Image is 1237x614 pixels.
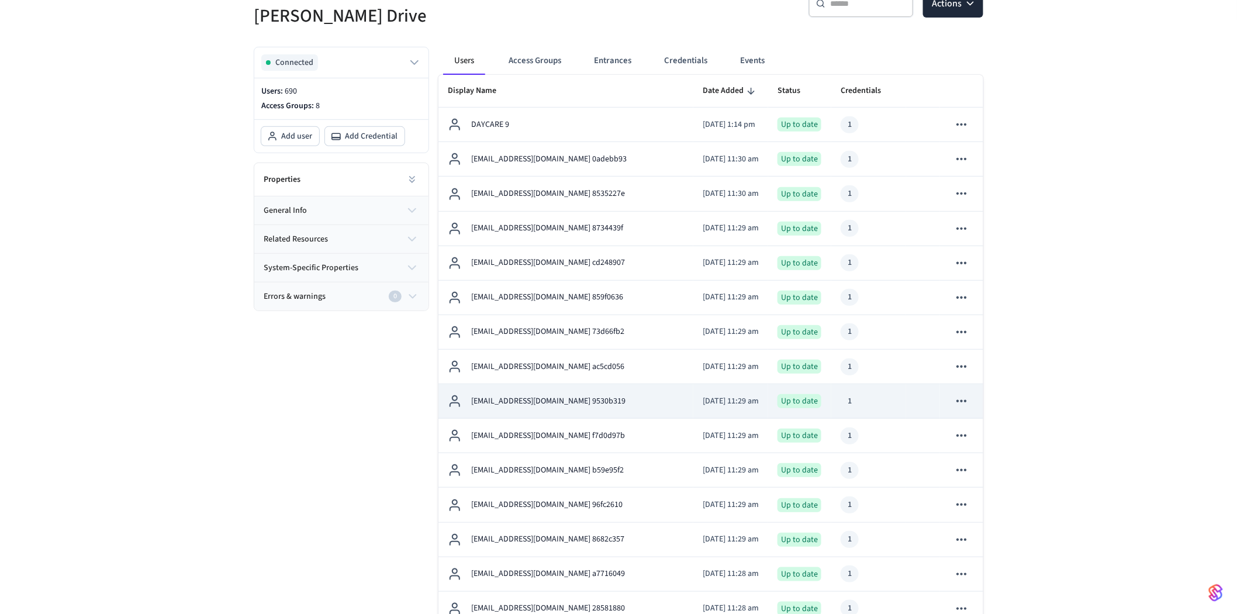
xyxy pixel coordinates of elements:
[848,395,852,408] div: 1
[848,188,852,200] div: 1
[848,153,852,165] div: 1
[778,291,821,305] div: Up to date
[703,499,759,511] p: [DATE] 11:29 am
[778,222,821,236] div: Up to date
[778,498,821,512] div: Up to date
[848,464,852,477] div: 1
[848,326,852,338] div: 1
[325,127,405,146] button: Add Credential
[703,568,759,580] p: [DATE] 11:28 am
[264,205,307,217] span: general info
[471,361,624,373] p: [EMAIL_ADDRESS][DOMAIN_NAME] ac5cd056
[254,282,429,311] button: Errors & warnings0
[1209,584,1223,602] img: SeamLogoGradient.69752ec5.svg
[254,225,429,253] button: related resources
[585,47,641,75] button: Entrances
[703,153,759,165] p: [DATE] 11:30 am
[778,533,821,547] div: Up to date
[848,430,852,442] div: 1
[261,54,421,71] button: Connected
[703,533,759,546] p: [DATE] 11:29 am
[471,464,624,477] p: [EMAIL_ADDRESS][DOMAIN_NAME] b59e95f2
[778,256,821,270] div: Up to date
[848,222,852,234] div: 1
[848,257,852,269] div: 1
[471,222,623,234] p: [EMAIL_ADDRESS][DOMAIN_NAME] 8734439f
[778,360,821,374] div: Up to date
[703,257,759,269] p: [DATE] 11:29 am
[703,430,759,442] p: [DATE] 11:29 am
[261,127,319,146] button: Add user
[264,174,300,185] h2: Properties
[841,82,896,100] span: Credentials
[471,326,624,338] p: [EMAIL_ADDRESS][DOMAIN_NAME] 73d66fb2
[471,395,626,408] p: [EMAIL_ADDRESS][DOMAIN_NAME] 9530b319
[281,130,312,142] span: Add user
[703,82,759,100] span: Date Added
[655,47,717,75] button: Credentials
[264,291,326,303] span: Errors & warnings
[264,262,358,274] span: system-specific properties
[848,499,852,511] div: 1
[254,4,611,28] h5: [PERSON_NAME] Drive
[778,82,816,100] span: Status
[471,533,624,546] p: [EMAIL_ADDRESS][DOMAIN_NAME] 8682c357
[471,153,627,165] p: [EMAIL_ADDRESS][DOMAIN_NAME] 0adebb93
[261,85,421,98] p: Users:
[471,119,509,131] p: DAYCARE 9
[471,188,625,200] p: [EMAIL_ADDRESS][DOMAIN_NAME] 8535227e
[254,254,429,282] button: system-specific properties
[345,130,398,142] span: Add Credential
[471,499,623,511] p: [EMAIL_ADDRESS][DOMAIN_NAME] 96fc2610
[778,187,821,201] div: Up to date
[703,464,759,477] p: [DATE] 11:29 am
[848,361,852,373] div: 1
[703,395,759,408] p: [DATE] 11:29 am
[254,196,429,225] button: general info
[499,47,571,75] button: Access Groups
[471,430,625,442] p: [EMAIL_ADDRESS][DOMAIN_NAME] f7d0d97b
[778,325,821,339] div: Up to date
[471,291,623,303] p: [EMAIL_ADDRESS][DOMAIN_NAME] 859f0636
[703,188,759,200] p: [DATE] 11:30 am
[471,257,625,269] p: [EMAIL_ADDRESS][DOMAIN_NAME] cd248907
[778,429,821,443] div: Up to date
[778,152,821,166] div: Up to date
[703,291,759,303] p: [DATE] 11:29 am
[443,47,485,75] button: Users
[471,568,625,580] p: [EMAIL_ADDRESS][DOMAIN_NAME] a7716049
[778,394,821,408] div: Up to date
[275,57,313,68] span: Connected
[848,119,852,131] div: 1
[261,100,421,112] p: Access Groups:
[778,567,821,581] div: Up to date
[778,463,821,477] div: Up to date
[848,568,852,580] div: 1
[703,326,759,338] p: [DATE] 11:29 am
[316,100,320,112] span: 8
[264,233,328,246] span: related resources
[731,47,774,75] button: Events
[778,118,821,132] div: Up to date
[285,85,297,97] span: 690
[703,119,759,131] p: [DATE] 1:14 pm
[703,222,759,234] p: [DATE] 11:29 am
[389,291,402,302] div: 0
[848,533,852,546] div: 1
[703,361,759,373] p: [DATE] 11:29 am
[448,82,512,100] span: Display Name
[848,291,852,303] div: 1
